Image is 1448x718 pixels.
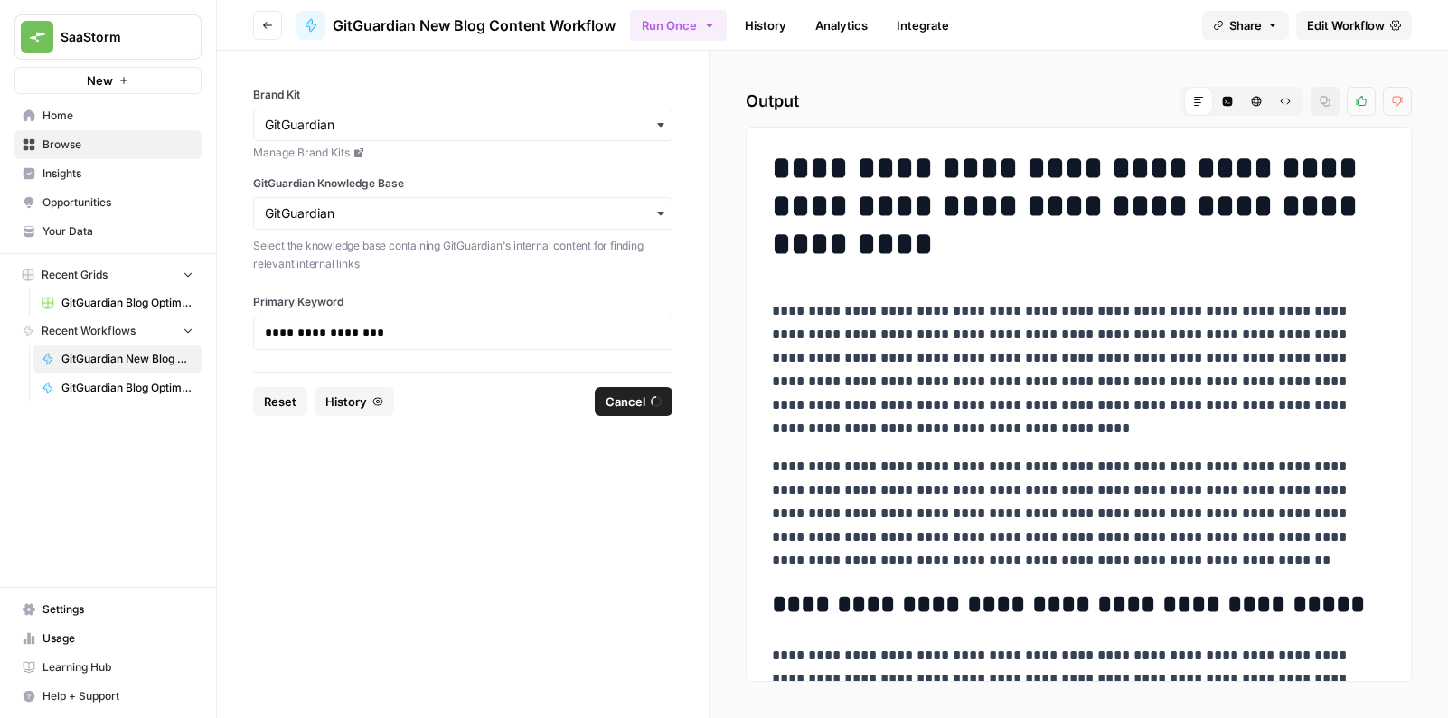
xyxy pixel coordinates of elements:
[264,392,296,411] span: Reset
[253,387,307,416] button: Reset
[14,14,202,60] button: Workspace: SaaStorm
[87,71,113,90] span: New
[42,688,193,704] span: Help + Support
[1307,16,1385,34] span: Edit Workflow
[253,294,672,310] label: Primary Keyword
[42,223,193,240] span: Your Data
[333,14,616,36] span: GitGuardian New Blog Content Workflow
[42,601,193,618] span: Settings
[61,295,193,311] span: GitGuardian Blog Optimisation
[1202,11,1289,40] button: Share
[14,624,202,653] a: Usage
[630,10,727,41] button: Run Once
[595,387,672,416] button: Cancel
[14,653,202,682] a: Learning Hub
[734,11,797,40] a: History
[804,11,879,40] a: Analytics
[61,380,193,396] span: GitGuardian Blog Optimisation Workflow
[315,387,394,416] button: History
[14,188,202,217] a: Opportunities
[265,204,661,222] input: GitGuardian
[296,11,616,40] a: GitGuardian New Blog Content Workflow
[14,595,202,624] a: Settings
[253,237,672,272] p: Select the knowledge base containing GitGuardian's internal content for finding relevant internal...
[14,101,202,130] a: Home
[42,137,193,153] span: Browse
[265,116,661,134] input: GitGuardian
[886,11,960,40] a: Integrate
[606,392,645,411] span: Cancel
[253,87,672,103] label: Brand Kit
[42,267,108,283] span: Recent Grids
[1296,11,1412,40] a: Edit Workflow
[253,145,672,161] a: Manage Brand Kits
[42,323,136,339] span: Recent Workflows
[33,345,202,373] a: GitGuardian New Blog Content Workflow
[61,351,193,367] span: GitGuardian New Blog Content Workflow
[14,67,202,94] button: New
[42,194,193,211] span: Opportunities
[33,373,202,402] a: GitGuardian Blog Optimisation Workflow
[253,175,672,192] label: GitGuardian Knowledge Base
[42,659,193,675] span: Learning Hub
[746,87,1412,116] h2: Output
[42,108,193,124] span: Home
[21,21,53,53] img: SaaStorm Logo
[325,392,367,411] span: History
[14,130,202,159] a: Browse
[33,288,202,317] a: GitGuardian Blog Optimisation
[14,261,202,288] button: Recent Grids
[61,28,170,46] span: SaaStorm
[42,630,193,647] span: Usage
[1229,16,1262,34] span: Share
[14,317,202,345] button: Recent Workflows
[14,217,202,246] a: Your Data
[14,682,202,711] button: Help + Support
[42,165,193,182] span: Insights
[14,159,202,188] a: Insights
